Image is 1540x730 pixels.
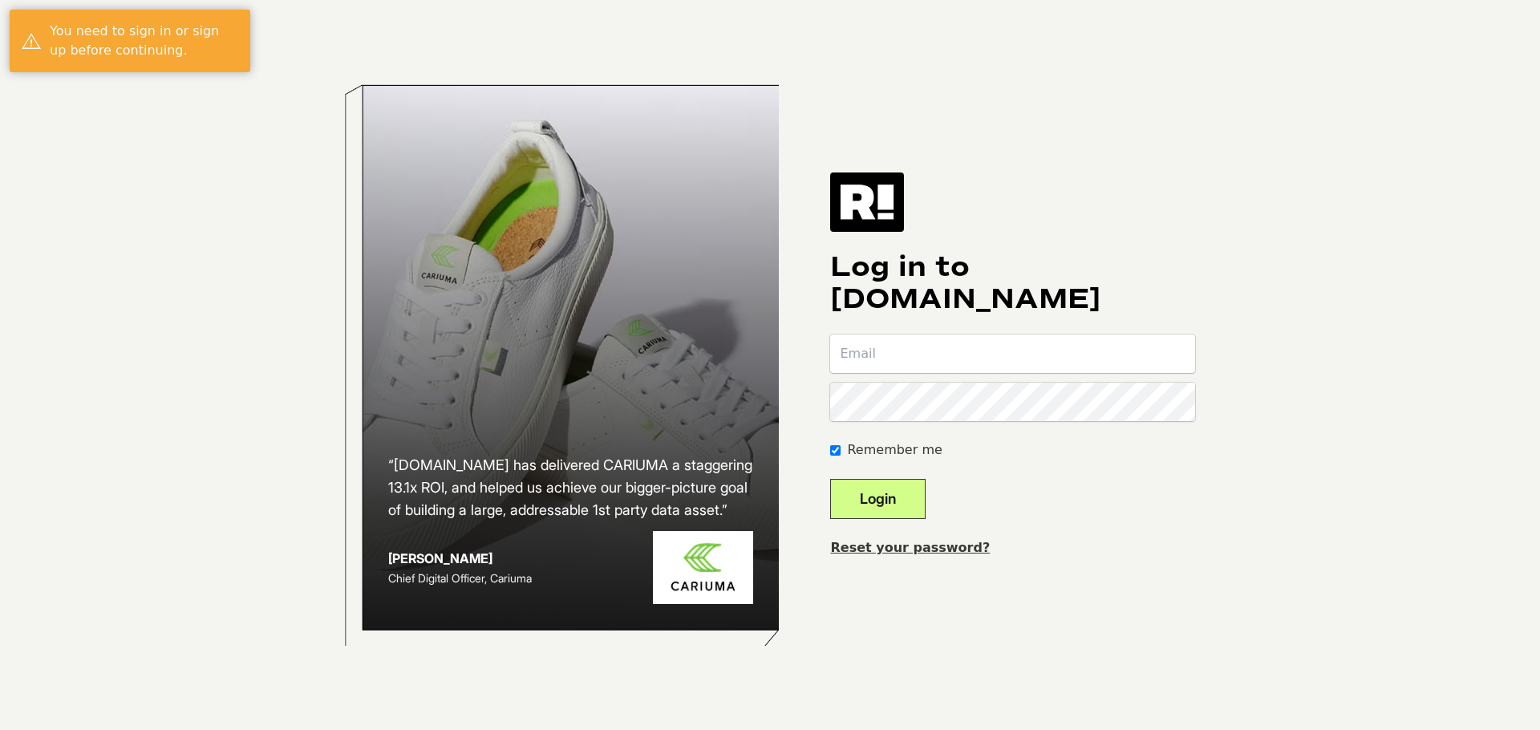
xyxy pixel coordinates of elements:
a: Reset your password? [830,540,990,555]
button: Login [830,479,926,519]
span: Chief Digital Officer, Cariuma [388,571,532,585]
strong: [PERSON_NAME] [388,550,492,566]
h2: “[DOMAIN_NAME] has delivered CARIUMA a staggering 13.1x ROI, and helped us achieve our bigger-pic... [388,454,754,521]
input: Email [830,335,1195,373]
label: Remember me [847,440,942,460]
img: Retention.com [830,172,904,232]
div: You need to sign in or sign up before continuing. [50,22,238,60]
img: Cariuma [653,531,753,604]
h1: Log in to [DOMAIN_NAME] [830,251,1195,315]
